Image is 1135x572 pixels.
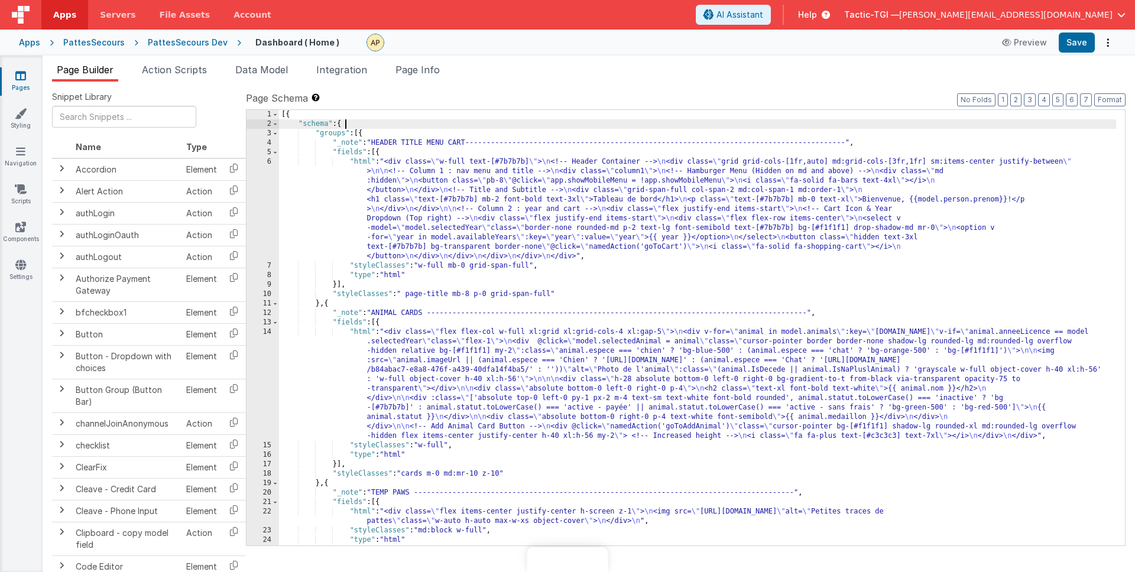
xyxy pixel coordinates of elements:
span: [PERSON_NAME][EMAIL_ADDRESS][DOMAIN_NAME] [899,9,1113,21]
div: 8 [247,271,279,280]
span: Page Info [395,64,440,76]
td: Element [181,345,222,379]
button: Options [1100,34,1116,51]
span: Integration [316,64,367,76]
div: PattesSecours [63,37,125,48]
div: 10 [247,290,279,299]
button: Preview [995,33,1054,52]
td: Button [71,323,181,345]
span: File Assets [160,9,210,21]
button: Save [1059,32,1095,53]
div: 22 [247,507,279,526]
div: 6 [247,157,279,261]
div: 11 [247,299,279,308]
td: Action [181,180,222,202]
span: Data Model [235,64,288,76]
button: Format [1094,93,1126,106]
h4: Dashboard ( Home ) [255,38,339,47]
td: Cleave - Phone Input [71,500,181,522]
div: 1 [247,110,279,119]
span: Servers [100,9,135,21]
input: Search Snippets ... [52,106,196,128]
td: authLogin [71,202,181,224]
td: Clipboard - copy model field [71,522,181,555]
div: 13 [247,318,279,327]
div: 9 [247,280,279,290]
button: 4 [1038,93,1050,106]
button: 2 [1010,93,1022,106]
div: 23 [247,526,279,535]
img: c78abd8586fb0502950fd3f28e86ae42 [367,34,384,51]
button: AI Assistant [696,5,771,25]
button: No Folds [957,93,995,106]
td: Action [181,224,222,246]
td: Alert Action [71,180,181,202]
span: Page Builder [57,64,113,76]
td: bfcheckbox1 [71,301,181,323]
div: 3 [247,129,279,138]
div: 12 [247,308,279,318]
td: Accordion [71,158,181,181]
td: Authorize Payment Gateway [71,268,181,301]
td: Element [181,268,222,301]
span: AI Assistant [716,9,763,21]
div: 5 [247,148,279,157]
td: ClearFix [71,456,181,478]
td: Button Group (Button Bar) [71,379,181,412]
div: 4 [247,138,279,148]
button: 5 [1052,93,1063,106]
button: 6 [1066,93,1078,106]
span: Help [798,9,817,21]
div: 20 [247,488,279,498]
td: authLoginOauth [71,224,181,246]
td: Element [181,456,222,478]
div: 17 [247,460,279,469]
button: Tactic-TGI — [PERSON_NAME][EMAIL_ADDRESS][DOMAIN_NAME] [844,9,1126,21]
span: Page Schema [246,91,308,105]
td: authLogout [71,246,181,268]
td: Action [181,246,222,268]
td: Element [181,434,222,456]
span: Type [186,142,207,152]
div: 24 [247,535,279,545]
td: Action [181,522,222,555]
div: 16 [247,450,279,460]
div: 15 [247,441,279,450]
span: Snippet Library [52,91,112,103]
td: Action [181,412,222,434]
div: 21 [247,498,279,507]
button: 1 [998,93,1008,106]
span: Tactic-TGI — [844,9,899,21]
td: Element [181,323,222,345]
td: channelJoinAnonymous [71,412,181,434]
span: Apps [53,9,76,21]
div: 18 [247,469,279,479]
td: Cleave - Credit Card [71,478,181,500]
div: 19 [247,479,279,488]
td: Element [181,301,222,323]
td: checklist [71,434,181,456]
td: Element [181,158,222,181]
button: 7 [1080,93,1092,106]
div: 7 [247,261,279,271]
div: 2 [247,119,279,129]
span: Action Scripts [142,64,207,76]
td: Button - Dropdown with choices [71,345,181,379]
div: 14 [247,327,279,441]
span: Name [76,142,101,152]
td: Element [181,379,222,412]
div: Apps [19,37,40,48]
button: 3 [1024,93,1036,106]
iframe: Marker.io feedback button [527,547,608,572]
td: Action [181,202,222,224]
td: Element [181,478,222,500]
td: Element [181,500,222,522]
div: PattesSecours Dev [148,37,228,48]
div: 25 [247,545,279,554]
